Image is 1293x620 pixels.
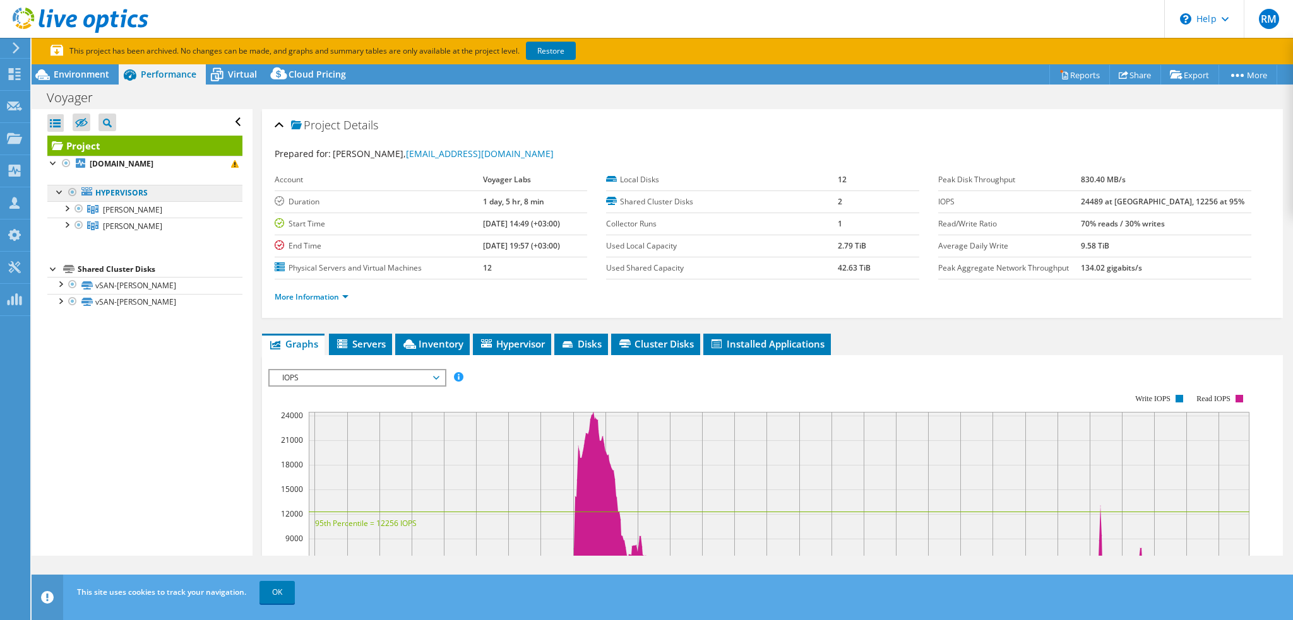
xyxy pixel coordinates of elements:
[103,221,162,231] span: [PERSON_NAME]
[1160,65,1219,85] a: Export
[54,68,109,80] span: Environment
[47,294,242,310] a: vSAN-[PERSON_NAME]
[483,218,560,229] b: [DATE] 14:49 (+03:00)
[606,262,838,274] label: Used Shared Capacity
[483,196,544,207] b: 1 day, 5 hr, 8 min
[938,218,1081,230] label: Read/Write Ratio
[90,158,153,169] b: [DOMAIN_NAME]
[938,173,1081,186] label: Peak Disk Throughput
[710,337,825,350] span: Installed Applications
[228,68,257,80] span: Virtual
[1219,65,1277,85] a: More
[606,173,838,186] label: Local Disks
[275,291,349,302] a: More Information
[275,196,483,208] label: Duration
[1081,196,1244,207] b: 24489 at [GEOGRAPHIC_DATA], 12256 at 95%
[47,156,242,172] a: [DOMAIN_NAME]
[606,218,838,230] label: Collector Runs
[281,410,303,421] text: 24000
[483,174,531,185] b: Voyager Labs
[281,484,303,494] text: 15000
[838,218,842,229] b: 1
[838,174,847,185] b: 12
[335,337,386,350] span: Servers
[343,117,378,132] span: Details
[275,262,483,274] label: Physical Servers and Virtual Machines
[51,44,669,58] p: This project has been archived. No changes can be made, and graphs and summary tables are only av...
[47,277,242,293] a: vSAN-[PERSON_NAME]
[275,173,483,186] label: Account
[479,337,545,350] span: Hypervisor
[938,196,1081,208] label: IOPS
[78,262,242,277] div: Shared Cluster Disks
[838,240,866,251] b: 2.79 TiB
[47,185,242,201] a: Hypervisors
[606,240,838,252] label: Used Local Capacity
[315,518,417,529] text: 95th Percentile = 12256 IOPS
[281,508,303,519] text: 12000
[141,68,196,80] span: Performance
[1259,9,1279,29] span: RM
[41,91,112,105] h1: Voyager
[1081,240,1109,251] b: 9.58 TiB
[1180,13,1191,25] svg: \n
[838,262,871,273] b: 42.63 TiB
[275,218,483,230] label: Start Time
[275,148,331,160] label: Prepared for:
[291,119,340,132] span: Project
[77,587,246,597] span: This site uses cookies to track your navigation.
[606,196,838,208] label: Shared Cluster Disks
[275,240,483,252] label: End Time
[1081,262,1142,273] b: 134.02 gigabits/s
[281,459,303,470] text: 18000
[406,148,554,160] a: [EMAIL_ADDRESS][DOMAIN_NAME]
[1109,65,1161,85] a: Share
[1049,65,1110,85] a: Reports
[333,148,554,160] span: [PERSON_NAME],
[402,337,463,350] span: Inventory
[259,581,295,604] a: OK
[938,240,1081,252] label: Average Daily Write
[281,435,303,445] text: 21000
[838,196,842,207] b: 2
[561,337,602,350] span: Disks
[1081,218,1165,229] b: 70% reads / 30% writes
[47,218,242,234] a: JENNY
[938,262,1081,274] label: Peak Aggregate Network Throughput
[483,240,560,251] b: [DATE] 19:57 (+03:00)
[617,337,694,350] span: Cluster Disks
[483,262,492,273] b: 12
[1135,394,1171,403] text: Write IOPS
[268,337,318,350] span: Graphs
[47,136,242,156] a: Project
[276,370,438,385] span: IOPS
[47,201,242,218] a: EMMA
[103,204,162,215] span: [PERSON_NAME]
[285,533,303,544] text: 9000
[526,42,576,60] a: Restore
[289,68,346,80] span: Cloud Pricing
[1081,174,1126,185] b: 830.40 MB/s
[1196,394,1230,403] text: Read IOPS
